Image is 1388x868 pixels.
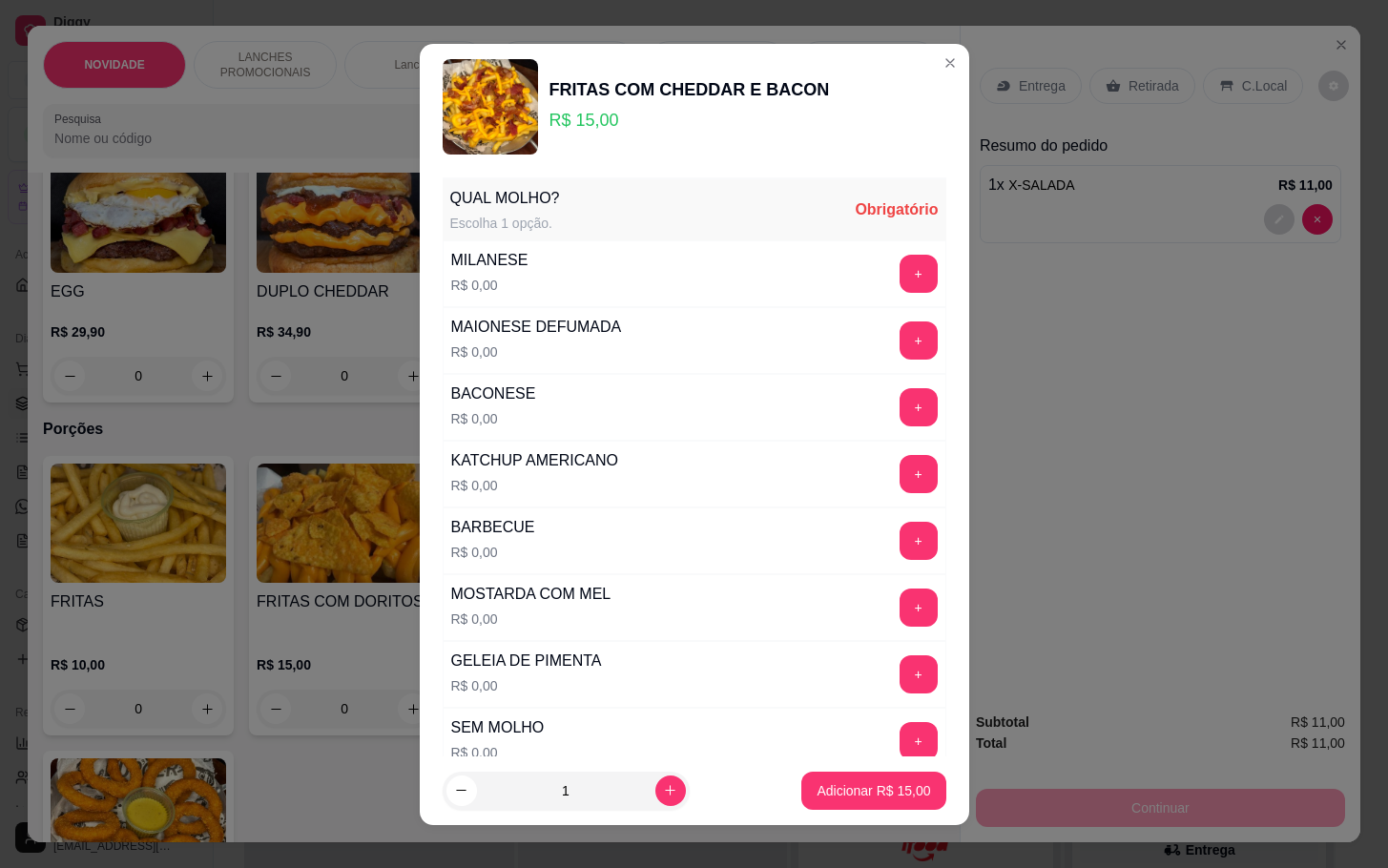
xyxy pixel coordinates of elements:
button: add [900,522,938,560]
button: add [900,589,938,627]
p: R$ 0,00 [451,276,528,295]
div: MOSTARDA COM MEL [451,583,611,606]
div: QUAL MOLHO? [450,187,560,210]
button: add [900,455,938,493]
div: Escolha 1 opção. [450,214,560,233]
div: MAIONESE DEFUMADA [451,316,622,339]
div: SEM MOLHO [451,716,545,739]
p: R$ 0,00 [451,476,618,495]
button: decrease-product-quantity [446,775,477,806]
p: R$ 0,00 [451,409,536,428]
div: KATCHUP AMERICANO [451,449,618,472]
div: FRITAS COM CHEDDAR E BACON [549,76,830,103]
button: increase-product-quantity [655,775,686,806]
button: add [900,255,938,293]
div: Obrigatório [855,198,938,221]
div: MILANESE [451,249,528,272]
button: add [900,388,938,426]
p: R$ 0,00 [451,543,535,562]
div: BARBECUE [451,516,535,539]
button: add [900,722,938,760]
p: R$ 0,00 [451,743,545,762]
button: Adicionar R$ 15,00 [801,772,945,810]
button: add [900,655,938,693]
p: R$ 15,00 [549,107,830,134]
button: add [900,321,938,360]
p: R$ 0,00 [451,676,602,695]
button: Close [935,48,965,78]
p: Adicionar R$ 15,00 [817,781,930,800]
div: BACONESE [451,382,536,405]
div: GELEIA DE PIMENTA [451,650,602,672]
p: R$ 0,00 [451,610,611,629]
p: R$ 0,00 [451,342,622,362]
img: product-image [443,59,538,155]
